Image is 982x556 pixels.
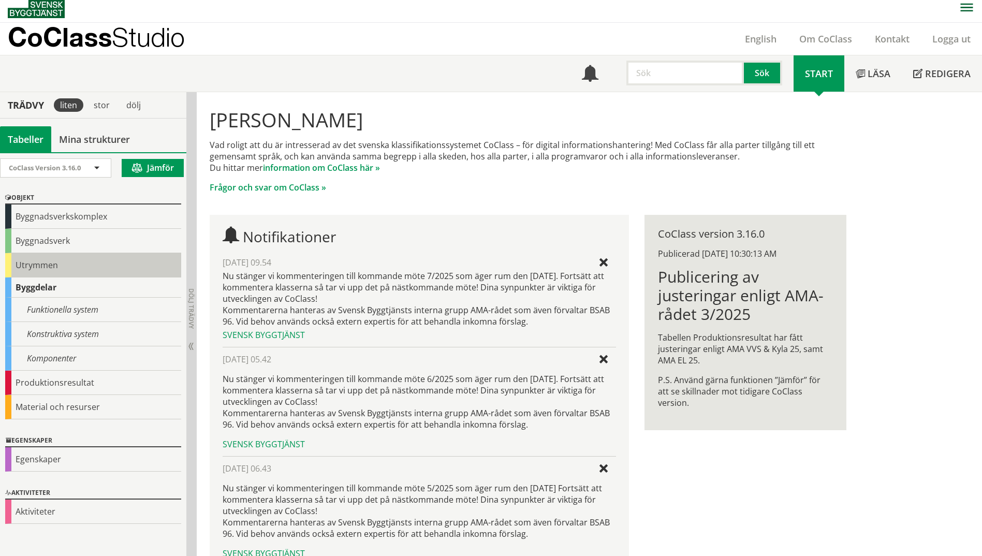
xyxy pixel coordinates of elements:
[5,298,181,322] div: Funktionella system
[210,139,846,173] p: Vad roligt att du är intresserad av det svenska klassifikationssystemet CoClass – för digital inf...
[263,162,380,173] a: information om CoClass här »
[8,31,185,43] p: CoClass
[223,482,615,539] p: Nu stänger vi kommenteringen till kommande möte 5/2025 som äger rum den [DATE] Fortsätt att komme...
[925,67,971,80] span: Redigera
[11,436,52,445] font: Egenskaper
[794,55,844,92] a: Start
[223,373,615,430] p: Nu stänger vi kommenteringen till kommande möte 6/2025 som äger rum den [DATE]. Fortsätt att komm...
[9,163,81,172] span: CoClass Version 3.16.0
[5,346,181,371] div: Komponenter
[223,257,271,268] span: [DATE] 09.54
[54,98,83,112] div: liten
[223,354,271,365] span: [DATE] 05.42
[744,61,782,85] button: Sök
[658,332,832,366] p: Tabellen Produktionsresultat har fått justeringar enligt AMA VVS & Kyla 25, samt AMA EL 25.
[734,33,788,45] a: English
[87,98,116,112] div: stor
[8,23,207,55] a: CoClassStudio
[5,253,181,277] div: Utrymmen
[210,108,846,131] h1: [PERSON_NAME]
[112,22,185,52] span: Studio
[5,395,181,419] div: Material och resurser
[582,66,598,83] span: Notifikationer
[868,67,890,80] span: Läsa
[5,204,181,229] div: Byggnadsverkskomplex
[223,438,615,450] div: Svensk Byggtjänst
[902,55,982,92] a: Redigera
[863,33,921,45] a: Kontakt
[805,67,833,80] span: Start
[223,463,271,474] span: [DATE] 06.43
[187,288,196,329] span: Dölj trädvy
[658,268,832,324] h1: Publicering av justeringar enligt AMA-rådet 3/2025
[120,98,147,112] div: dölj
[5,500,181,524] div: Aktiviteter
[147,162,174,173] font: Jämför
[210,182,326,193] a: Frågor och svar om CoClass »
[788,33,863,45] a: Om CoClass
[223,270,615,327] div: Nu stänger vi kommenteringen till kommande möte 7/2025 som äger rum den [DATE]. Fortsätt att komm...
[5,371,181,395] div: Produktionsresultat
[5,277,181,298] div: Byggdelar
[11,193,34,202] font: Objekt
[626,61,744,85] input: Sök
[844,55,902,92] a: Läsa
[2,99,50,111] div: Trädvy
[658,374,832,408] p: P.S. Använd gärna funktionen ”Jämför” för att se skillnader mot tidigare CoClass version.
[11,488,50,497] font: Aktiviteter
[223,329,615,341] div: Svensk Byggtjänst
[122,159,184,177] button: Jämför
[243,227,336,246] span: Notifikationer
[5,229,181,253] div: Byggnadsverk
[5,447,181,472] div: Egenskaper
[5,322,181,346] div: Konstruktiva system
[921,33,982,45] a: Logga ut
[658,228,832,240] div: CoClass version 3.16.0
[658,248,832,259] div: Publicerad [DATE] 10:30:13 AM
[51,126,138,152] a: Mina strukturer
